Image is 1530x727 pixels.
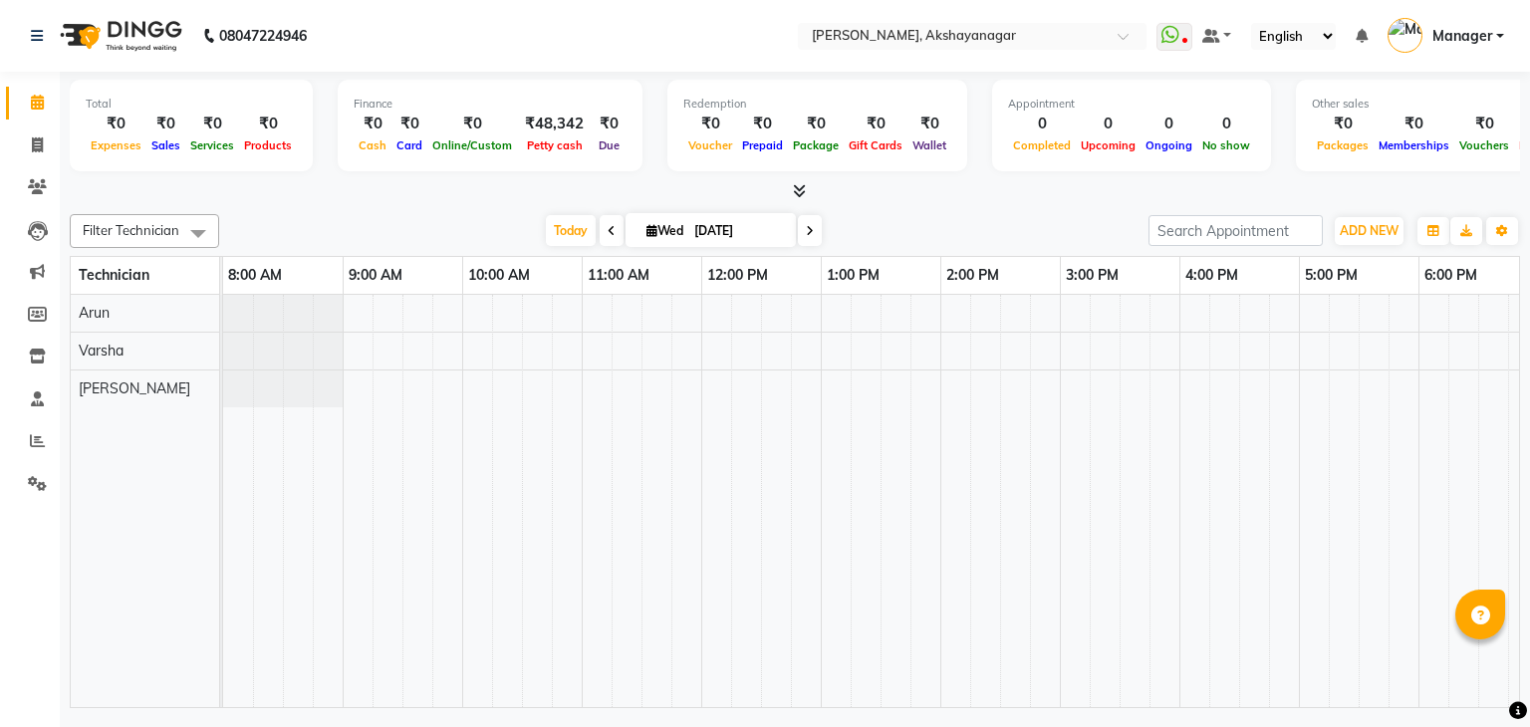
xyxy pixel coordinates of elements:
[354,113,391,135] div: ₹0
[592,113,627,135] div: ₹0
[1335,217,1403,245] button: ADD NEW
[1388,18,1422,53] img: Manager
[688,216,788,246] input: 2025-09-03
[683,138,737,152] span: Voucher
[583,261,654,290] a: 11:00 AM
[546,215,596,246] span: Today
[79,266,149,284] span: Technician
[391,113,427,135] div: ₹0
[463,261,535,290] a: 10:00 AM
[683,113,737,135] div: ₹0
[1008,138,1076,152] span: Completed
[1312,113,1374,135] div: ₹0
[1197,113,1255,135] div: 0
[1076,138,1141,152] span: Upcoming
[1419,261,1482,290] a: 6:00 PM
[907,138,951,152] span: Wallet
[1148,215,1323,246] input: Search Appointment
[86,138,146,152] span: Expenses
[683,96,951,113] div: Redemption
[1432,26,1492,47] span: Manager
[517,113,592,135] div: ₹48,342
[51,8,187,64] img: logo
[1008,113,1076,135] div: 0
[702,261,773,290] a: 12:00 PM
[1197,138,1255,152] span: No show
[427,138,517,152] span: Online/Custom
[344,261,407,290] a: 9:00 AM
[83,222,179,238] span: Filter Technician
[1446,647,1510,707] iframe: chat widget
[907,113,951,135] div: ₹0
[391,138,427,152] span: Card
[146,113,185,135] div: ₹0
[844,113,907,135] div: ₹0
[354,96,627,113] div: Finance
[822,261,885,290] a: 1:00 PM
[354,138,391,152] span: Cash
[239,138,297,152] span: Products
[522,138,588,152] span: Petty cash
[86,96,297,113] div: Total
[594,138,625,152] span: Due
[844,138,907,152] span: Gift Cards
[79,379,190,397] span: [PERSON_NAME]
[641,223,688,238] span: Wed
[79,342,124,360] span: Varsha
[737,113,788,135] div: ₹0
[239,113,297,135] div: ₹0
[737,138,788,152] span: Prepaid
[1061,261,1124,290] a: 3:00 PM
[427,113,517,135] div: ₹0
[1454,113,1514,135] div: ₹0
[219,8,307,64] b: 08047224946
[1141,138,1197,152] span: Ongoing
[223,261,287,290] a: 8:00 AM
[185,113,239,135] div: ₹0
[79,304,110,322] span: Arun
[1340,223,1399,238] span: ADD NEW
[941,261,1004,290] a: 2:00 PM
[86,113,146,135] div: ₹0
[185,138,239,152] span: Services
[1300,261,1363,290] a: 5:00 PM
[1374,113,1454,135] div: ₹0
[1180,261,1243,290] a: 4:00 PM
[1076,113,1141,135] div: 0
[146,138,185,152] span: Sales
[1008,96,1255,113] div: Appointment
[1312,138,1374,152] span: Packages
[788,138,844,152] span: Package
[1141,113,1197,135] div: 0
[1454,138,1514,152] span: Vouchers
[1374,138,1454,152] span: Memberships
[788,113,844,135] div: ₹0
